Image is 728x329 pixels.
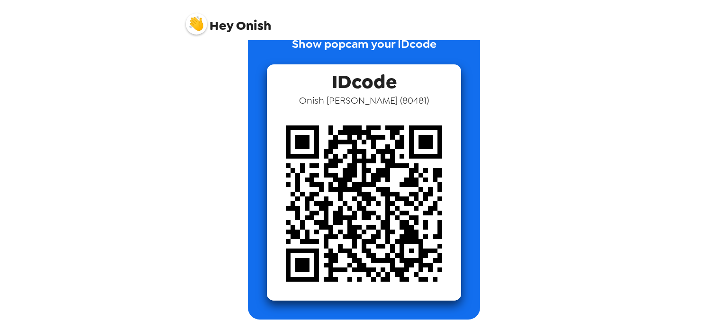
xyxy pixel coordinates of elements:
span: IDcode [332,64,397,94]
img: qr code [267,107,461,301]
p: Show popcam your IDcode [292,36,437,64]
img: profile pic [186,13,207,35]
span: Hey [209,17,233,34]
span: Onish [PERSON_NAME] ( 80481 ) [299,94,429,107]
span: Onish [186,9,271,32]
